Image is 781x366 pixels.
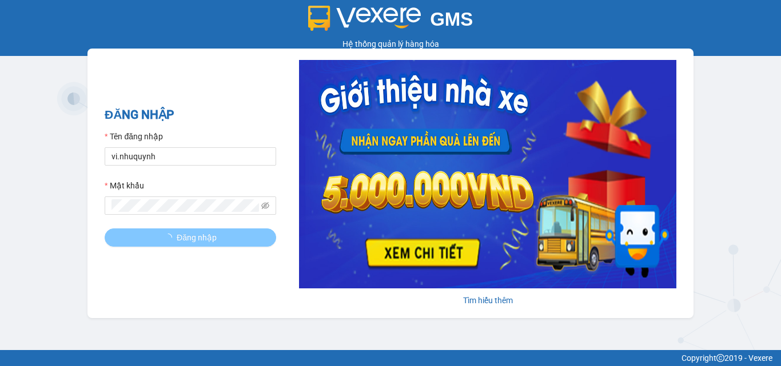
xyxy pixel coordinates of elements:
[105,147,276,166] input: Tên đăng nhập
[308,17,473,26] a: GMS
[177,231,217,244] span: Đăng nhập
[105,106,276,124] h2: ĐĂNG NHẬP
[261,202,269,210] span: eye-invisible
[308,6,421,31] img: logo 2
[111,199,259,212] input: Mật khẩu
[3,38,778,50] div: Hệ thống quản lý hàng hóa
[105,228,276,247] button: Đăng nhập
[299,60,676,288] img: banner-0
[716,354,724,362] span: copyright
[430,9,473,30] span: GMS
[105,179,144,192] label: Mật khẩu
[164,234,177,242] span: loading
[299,294,676,307] div: Tìm hiểu thêm
[9,352,772,364] div: Copyright 2019 - Vexere
[105,130,163,143] label: Tên đăng nhập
